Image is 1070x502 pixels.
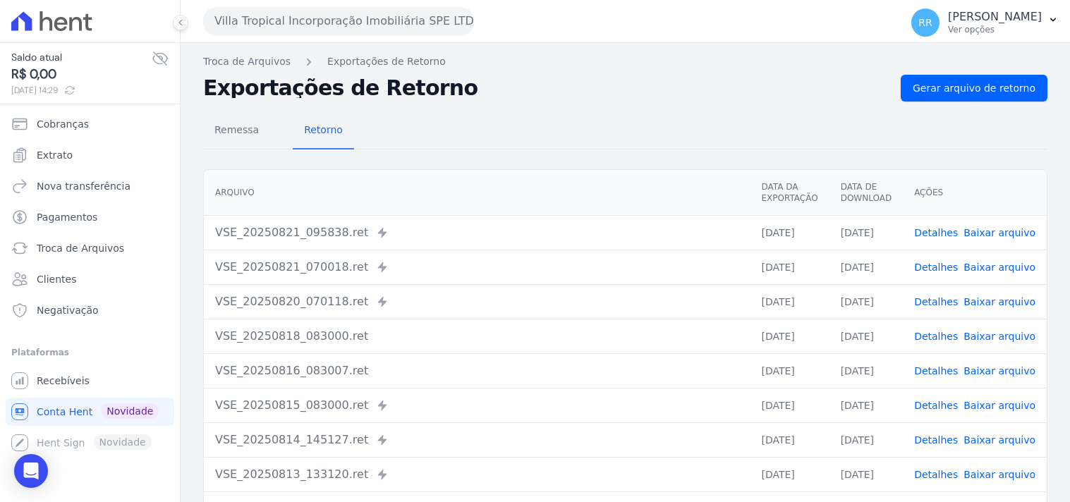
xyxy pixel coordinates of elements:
span: Negativação [37,303,99,317]
a: Extrato [6,141,174,169]
div: VSE_20250815_083000.ret [215,397,738,414]
h2: Exportações de Retorno [203,78,889,98]
div: VSE_20250813_133120.ret [215,466,738,483]
a: Exportações de Retorno [327,54,446,69]
a: Detalhes [914,262,958,273]
td: [DATE] [829,457,903,491]
a: Baixar arquivo [963,227,1035,238]
span: RR [918,18,932,27]
a: Baixar arquivo [963,331,1035,342]
button: RR [PERSON_NAME] Ver opções [900,3,1070,42]
td: [DATE] [750,319,829,353]
span: Remessa [206,116,267,144]
a: Detalhes [914,365,958,376]
th: Data da Exportação [750,170,829,216]
a: Baixar arquivo [963,469,1035,480]
div: VSE_20250818_083000.ret [215,328,738,345]
td: [DATE] [829,353,903,388]
th: Arquivo [204,170,750,216]
a: Detalhes [914,434,958,446]
td: [DATE] [829,284,903,319]
td: [DATE] [829,319,903,353]
div: VSE_20250820_070118.ret [215,293,738,310]
a: Clientes [6,265,174,293]
a: Detalhes [914,331,958,342]
td: [DATE] [750,215,829,250]
a: Cobranças [6,110,174,138]
td: [DATE] [829,250,903,284]
span: R$ 0,00 [11,65,152,84]
a: Conta Hent Novidade [6,398,174,426]
a: Negativação [6,296,174,324]
th: Ações [903,170,1047,216]
nav: Sidebar [11,110,169,457]
td: [DATE] [750,422,829,457]
td: [DATE] [750,457,829,491]
td: [DATE] [829,215,903,250]
span: Clientes [37,272,76,286]
td: [DATE] [750,284,829,319]
nav: Breadcrumb [203,54,1047,69]
a: Retorno [293,113,354,149]
a: Nova transferência [6,172,174,200]
span: [DATE] 14:29 [11,84,152,97]
span: Troca de Arquivos [37,241,124,255]
span: Retorno [296,116,351,144]
a: Baixar arquivo [963,296,1035,307]
a: Troca de Arquivos [203,54,291,69]
div: Plataformas [11,344,169,361]
div: VSE_20250814_145127.ret [215,431,738,448]
div: Open Intercom Messenger [14,454,48,488]
a: Troca de Arquivos [6,234,174,262]
p: Ver opções [948,24,1042,35]
td: [DATE] [829,422,903,457]
a: Pagamentos [6,203,174,231]
td: [DATE] [829,388,903,422]
span: Extrato [37,148,73,162]
span: Novidade [101,403,159,419]
div: VSE_20250816_083007.ret [215,362,738,379]
a: Remessa [203,113,270,149]
a: Baixar arquivo [963,262,1035,273]
td: [DATE] [750,250,829,284]
a: Detalhes [914,400,958,411]
a: Baixar arquivo [963,365,1035,376]
span: Conta Hent [37,405,92,419]
a: Detalhes [914,296,958,307]
a: Detalhes [914,227,958,238]
td: [DATE] [750,388,829,422]
button: Villa Tropical Incorporação Imobiliária SPE LTDA [203,7,474,35]
div: VSE_20250821_070018.ret [215,259,738,276]
th: Data de Download [829,170,903,216]
a: Baixar arquivo [963,434,1035,446]
a: Recebíveis [6,367,174,395]
span: Gerar arquivo de retorno [913,81,1035,95]
td: [DATE] [750,353,829,388]
span: Cobranças [37,117,89,131]
span: Nova transferência [37,179,130,193]
a: Detalhes [914,469,958,480]
span: Recebíveis [37,374,90,388]
span: Saldo atual [11,50,152,65]
a: Gerar arquivo de retorno [901,75,1047,102]
a: Baixar arquivo [963,400,1035,411]
p: [PERSON_NAME] [948,10,1042,24]
div: VSE_20250821_095838.ret [215,224,738,241]
span: Pagamentos [37,210,97,224]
